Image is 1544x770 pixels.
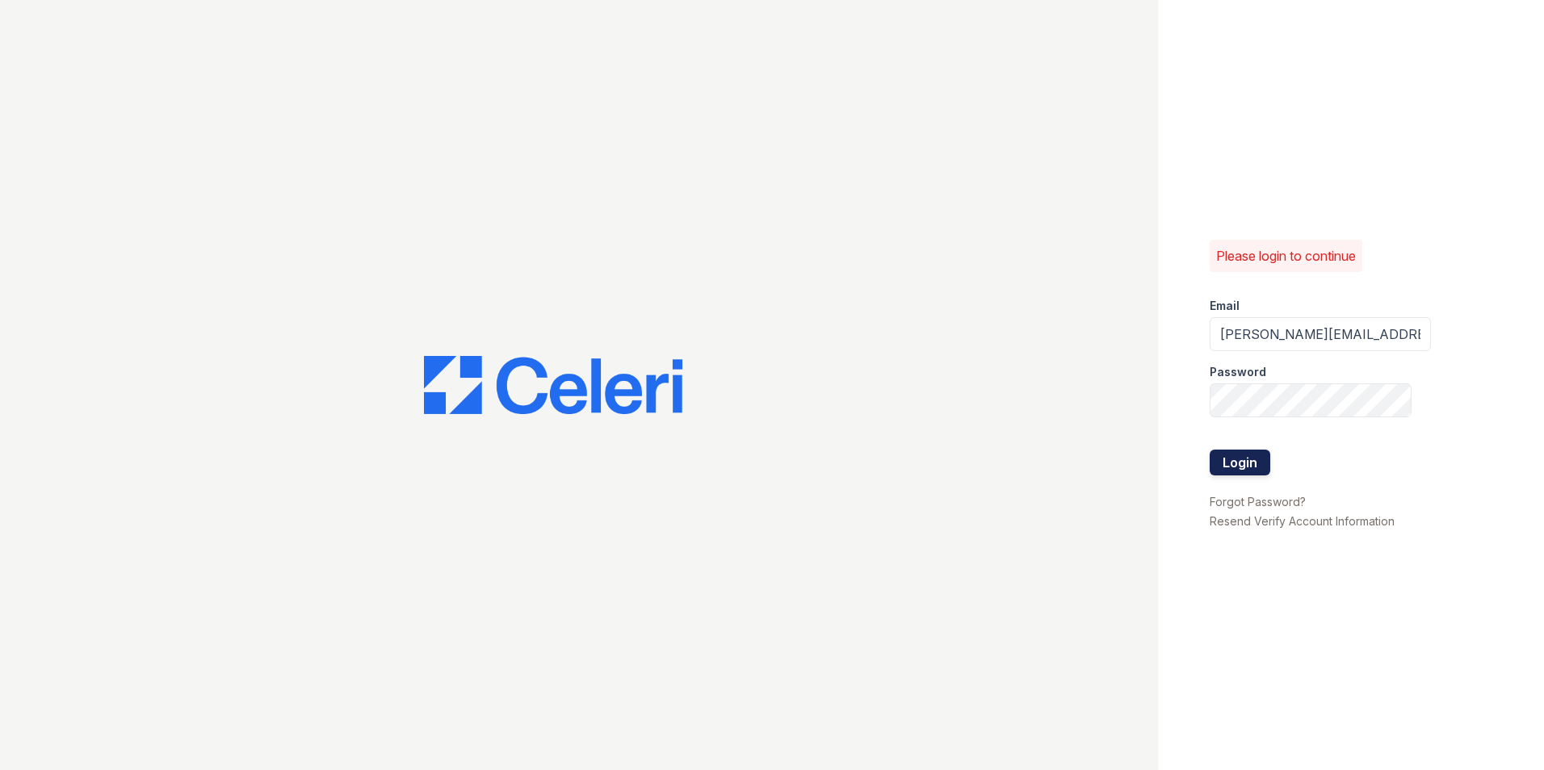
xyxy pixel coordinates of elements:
a: Forgot Password? [1210,495,1306,508]
a: Resend Verify Account Information [1210,514,1395,528]
button: Login [1210,450,1270,475]
img: CE_Logo_Blue-a8612792a0a2168367f1c8372b55b34899dd931a85d93a1a3d3e32e68fde9ad4.png [424,356,682,414]
p: Please login to continue [1216,246,1356,266]
label: Email [1210,298,1240,314]
label: Password [1210,364,1266,380]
